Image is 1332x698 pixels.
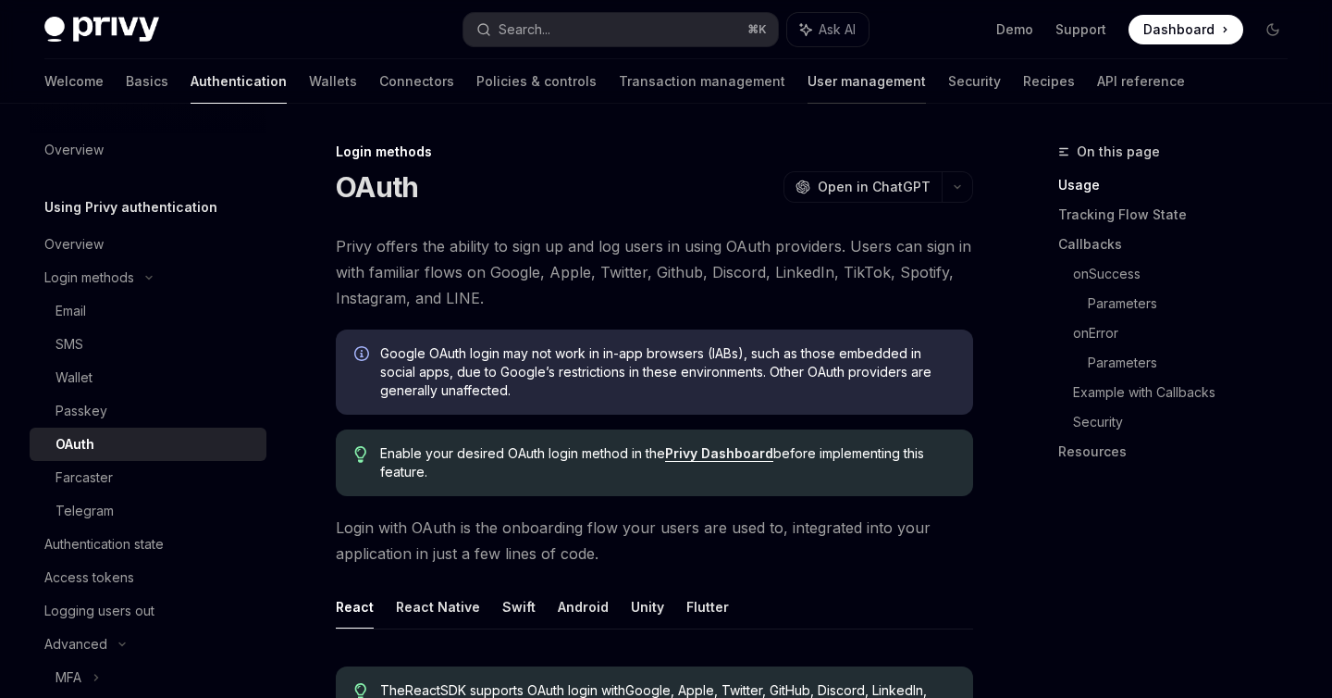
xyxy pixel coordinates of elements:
svg: Info [354,346,373,365]
a: Security [1073,407,1302,437]
a: Transaction management [619,59,785,104]
div: Telegram [55,500,114,522]
button: Open in ChatGPT [783,171,942,203]
a: User management [808,59,926,104]
a: Farcaster [30,461,266,494]
a: Example with Callbacks [1073,378,1302,407]
a: Support [1055,20,1106,39]
span: Enable your desired OAuth login method in the before implementing this feature. [380,444,955,481]
span: Dashboard [1143,20,1215,39]
a: Logging users out [30,594,266,628]
a: Tracking Flow State [1058,200,1302,230]
span: Ask AI [819,20,856,39]
a: Authentication [191,59,287,104]
a: OAuth [30,428,266,461]
a: Email [30,294,266,328]
a: Welcome [44,59,104,104]
span: On this page [1077,141,1160,163]
a: Parameters [1088,289,1302,318]
button: Flutter [686,585,729,629]
a: Usage [1058,170,1302,200]
span: Open in ChatGPT [818,178,931,196]
button: Swift [502,585,536,629]
a: Telegram [30,494,266,528]
div: Search... [499,19,550,41]
div: Farcaster [55,467,113,489]
h1: OAuth [336,170,418,204]
button: Android [558,585,609,629]
button: Ask AI [787,13,869,46]
div: Login methods [44,267,134,289]
span: Privy offers the ability to sign up and log users in using OAuth providers. Users can sign in wit... [336,233,973,311]
h5: Using Privy authentication [44,196,217,218]
button: React [336,585,374,629]
a: Passkey [30,394,266,428]
a: Connectors [379,59,454,104]
button: Toggle dark mode [1258,15,1288,44]
a: Callbacks [1058,230,1302,259]
a: onError [1073,318,1302,348]
div: Advanced [44,633,107,655]
div: MFA [55,667,81,689]
a: Recipes [1023,59,1075,104]
div: SMS [55,333,83,355]
button: React Native [396,585,480,629]
div: Overview [44,139,104,161]
img: dark logo [44,17,159,43]
a: Dashboard [1128,15,1243,44]
a: Wallet [30,361,266,394]
div: Logging users out [44,600,154,622]
div: OAuth [55,433,94,455]
div: Wallet [55,367,92,389]
a: Authentication state [30,528,266,561]
button: Search...⌘K [463,13,777,46]
div: Passkey [55,400,107,422]
span: ⌘ K [747,22,767,37]
a: Resources [1058,437,1302,467]
div: Login methods [336,143,973,161]
a: Overview [30,133,266,167]
a: API reference [1097,59,1185,104]
a: Security [948,59,1001,104]
span: Google OAuth login may not work in in-app browsers (IABs), such as those embedded in social apps,... [380,344,955,400]
div: Access tokens [44,567,134,589]
button: Unity [631,585,664,629]
a: Basics [126,59,168,104]
div: Email [55,300,86,322]
svg: Tip [354,446,367,463]
a: onSuccess [1073,259,1302,289]
a: Parameters [1088,348,1302,378]
a: Access tokens [30,561,266,594]
a: Wallets [309,59,357,104]
a: Policies & controls [476,59,597,104]
a: Overview [30,228,266,261]
div: Overview [44,233,104,256]
span: Login with OAuth is the onboarding flow your users are used to, integrated into your application ... [336,515,973,567]
a: Demo [996,20,1033,39]
a: Privy Dashboard [665,445,773,462]
div: Authentication state [44,533,164,555]
a: SMS [30,328,266,361]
